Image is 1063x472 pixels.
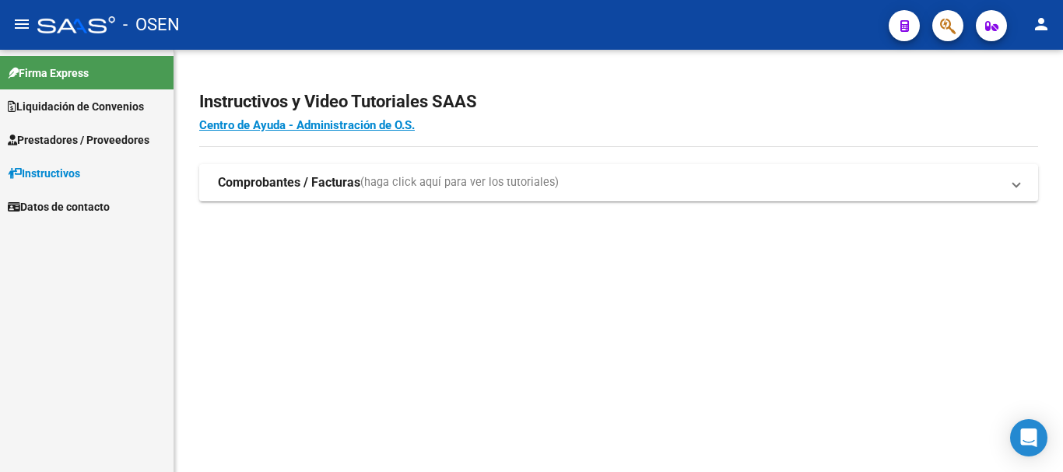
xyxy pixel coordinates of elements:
[199,87,1038,117] h2: Instructivos y Video Tutoriales SAAS
[8,198,110,215] span: Datos de contacto
[360,174,559,191] span: (haga click aquí para ver los tutoriales)
[1032,15,1051,33] mat-icon: person
[199,164,1038,201] mat-expansion-panel-header: Comprobantes / Facturas(haga click aquí para ver los tutoriales)
[218,174,360,191] strong: Comprobantes / Facturas
[8,131,149,149] span: Prestadores / Proveedores
[123,8,180,42] span: - OSEN
[8,65,89,82] span: Firma Express
[199,118,415,132] a: Centro de Ayuda - Administración de O.S.
[12,15,31,33] mat-icon: menu
[1010,419,1047,456] div: Open Intercom Messenger
[8,98,144,115] span: Liquidación de Convenios
[8,165,80,182] span: Instructivos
